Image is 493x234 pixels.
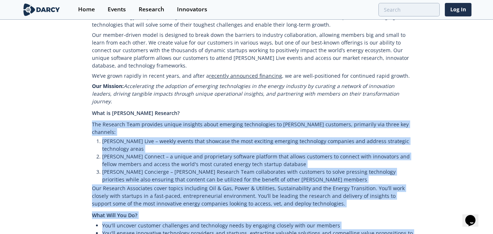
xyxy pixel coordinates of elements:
[102,168,415,183] li: [PERSON_NAME] Concierge – [PERSON_NAME] Research Team collaborates with customers to solve pressi...
[445,3,471,16] a: Log In
[177,7,207,12] div: Innovators
[462,205,486,227] iframe: chat widget
[209,72,282,79] a: recently announced financing
[92,30,415,71] p: Our member-driven model is designed to break down the barriers to industry collaboration, allowin...
[108,7,126,12] div: Events
[139,7,164,12] div: Research
[102,137,415,153] li: [PERSON_NAME] Live – weekly events that showcase the most exciting emerging technology companies ...
[92,71,415,81] p: We’ve grown rapidly in recent years, and after a , we are well-positioned for continued rapid gro...
[92,83,399,105] em: Accelerating the adoption of emerging technologies in the energy industry by curating a network o...
[102,222,415,229] li: You'll uncover customer challenges and technology needs by engaging closely with our members
[92,209,415,222] h4: What Will You Do?
[92,107,415,119] h4: What is [PERSON_NAME] Research?
[102,153,415,168] li: [PERSON_NAME] Connect – a unique and proprietary software platform that allows customers to conne...
[22,3,62,16] img: logo-wide.svg
[92,183,415,209] p: Our Research Associates cover topics including Oil & Gas, Power & Utilities, Sustainability and t...
[78,7,95,12] div: Home
[378,3,440,16] input: Advanced Search
[92,119,415,137] p: The Research Team provides unique insights about emerging technologies to [PERSON_NAME] customers...
[92,83,124,89] strong: Our Mission:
